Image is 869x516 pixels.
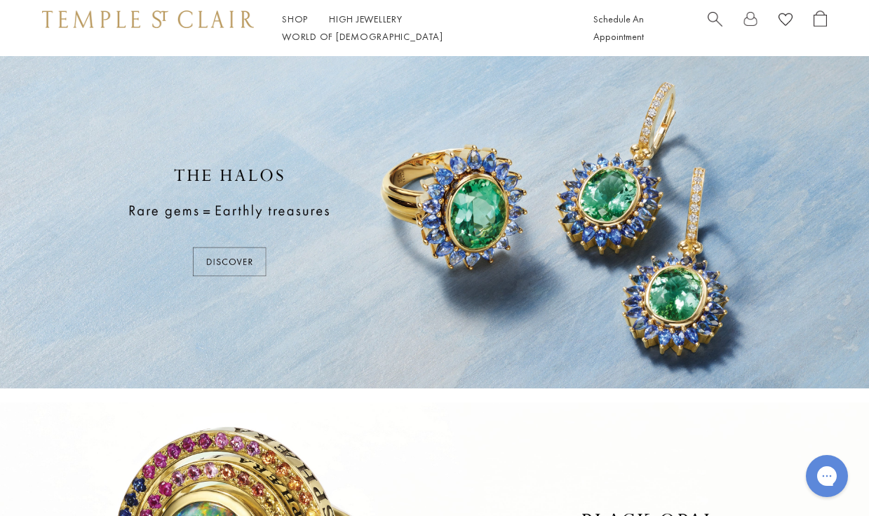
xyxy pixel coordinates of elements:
[282,11,562,46] nav: Main navigation
[814,11,827,46] a: Open Shopping Bag
[593,13,644,43] a: Schedule An Appointment
[282,30,443,43] a: World of [DEMOGRAPHIC_DATA]World of [DEMOGRAPHIC_DATA]
[329,13,403,25] a: High JewelleryHigh Jewellery
[799,450,855,502] iframe: Gorgias live chat messenger
[282,13,308,25] a: ShopShop
[42,11,254,27] img: Temple St. Clair
[779,11,793,32] a: View Wishlist
[708,11,722,46] a: Search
